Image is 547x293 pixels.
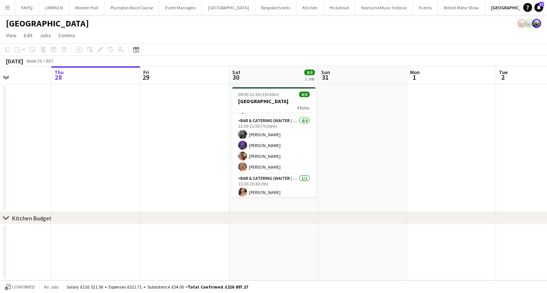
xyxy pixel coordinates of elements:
h1: [GEOGRAPHIC_DATA] [6,18,89,29]
h3: [GEOGRAPHIC_DATA] [232,98,316,105]
button: [GEOGRAPHIC_DATA] [485,0,539,15]
a: Jobs [37,31,54,40]
span: Edit [24,32,32,39]
app-user-avatar: Staffing Manager [525,19,534,28]
button: LIMEKILN [39,0,69,15]
span: 4 Roles [297,105,310,111]
span: 8/8 [299,92,310,97]
button: Events [413,0,438,15]
span: Comms [58,32,75,39]
div: Salary £216 521.56 + Expenses £321.71 + Subsistence £54.00 = [67,284,248,290]
span: Tue [499,69,508,76]
button: Bespoke Events [255,0,297,15]
button: Morden Hall [69,0,105,15]
button: British Motor Show [438,0,485,15]
span: Week 35 [25,58,43,64]
span: 09:00-22:30 (13h30m) [238,92,279,97]
span: 2 [498,73,508,82]
button: Confirmed [4,283,36,291]
button: Event Managers [159,0,202,15]
span: All jobs [42,284,60,290]
span: Fri [143,69,149,76]
app-user-avatar: Staffing Manager [532,19,541,28]
span: View [6,32,16,39]
span: 1 [409,73,420,82]
span: 30 [231,73,240,82]
div: Kitchen Budget [12,214,52,222]
button: Plumpton Race Course [105,0,159,15]
span: Mon [410,69,420,76]
span: 17 [539,2,544,7]
a: Edit [21,31,35,40]
span: 31 [320,73,330,82]
span: 29 [142,73,149,82]
a: Comms [55,31,78,40]
span: Sat [232,69,240,76]
span: Total Confirmed £216 897.27 [188,284,248,290]
a: 17 [534,3,543,12]
button: [GEOGRAPHIC_DATA] [202,0,255,15]
a: View [3,31,19,40]
span: Jobs [40,32,51,39]
span: 28 [53,73,64,82]
div: 1 Job [305,76,314,82]
span: 8/8 [304,70,315,75]
span: Confirmed [12,284,35,290]
app-card-role: Bar & Catering (Waiter / waitress)4/413:30-21:00 (7h30m)[PERSON_NAME][PERSON_NAME][PERSON_NAME][P... [232,117,316,174]
span: Thu [54,69,64,76]
app-user-avatar: Staffing Manager [517,19,526,28]
app-card-role: Bar & Catering (Waiter / waitress)1/115:30-20:30 (5h)[PERSON_NAME] [232,174,316,200]
span: Sun [321,69,330,76]
button: Hickstead [324,0,355,15]
app-job-card: 09:00-22:30 (13h30m)8/8[GEOGRAPHIC_DATA]4 RolesBar & Catering (Waiter / waitress)1/109:00-18:30 (... [232,87,316,197]
button: Kitchen [297,0,324,15]
button: Nocturne Music Festival [355,0,413,15]
div: [DATE] [6,57,23,65]
button: KKHQ [15,0,39,15]
div: BST [46,58,54,64]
